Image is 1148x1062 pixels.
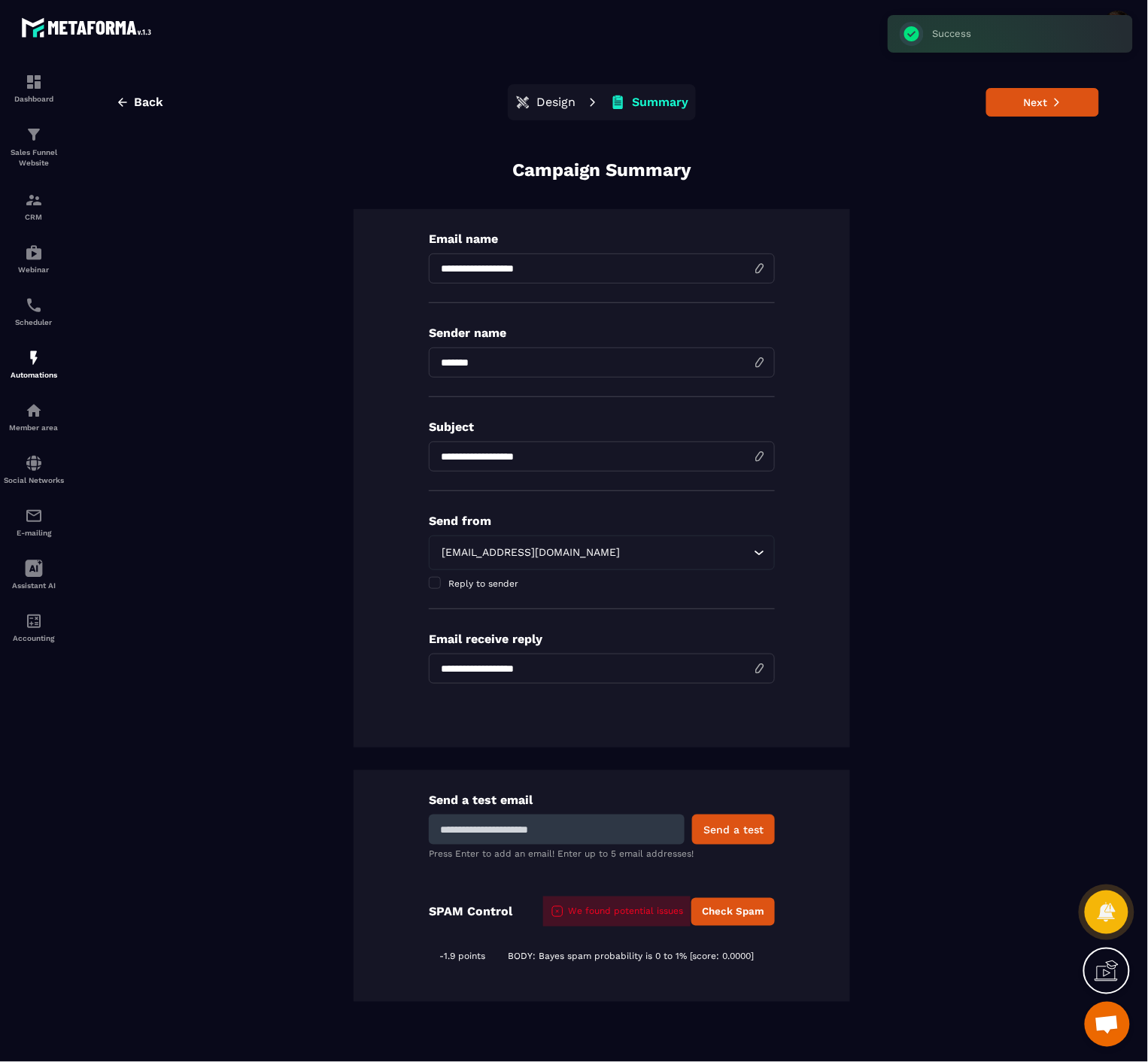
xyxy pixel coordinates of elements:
[448,578,518,589] span: Reply to sender
[4,95,64,103] p: Dashboard
[536,95,576,110] p: Design
[4,601,64,654] a: accountantaccountantAccounting
[508,951,754,963] p: BODY: Bayes spam probability is 0 to 1% [score: 0.0000]
[4,390,64,443] a: automationsautomationsMember area
[4,548,64,601] a: Assistant AI
[568,906,683,918] p: We found potential issues
[606,87,693,117] button: Summary
[4,338,64,390] a: automationsautomationsAutomations
[511,87,580,117] button: Design
[429,848,775,859] p: Press Enter to add an email! Enter up to 5 email addresses!
[1085,1002,1130,1047] div: Open chat
[4,180,64,232] a: formationformationCRM
[4,529,64,537] p: E-mailing
[429,420,775,434] p: Subject
[25,191,43,209] img: formation
[632,95,688,110] p: Summary
[25,244,43,262] img: automations
[429,793,775,807] p: Send a test email
[439,545,624,561] span: [EMAIL_ADDRESS][DOMAIN_NAME]
[4,371,64,379] p: Automations
[429,632,775,646] p: Email receive reply
[429,536,775,570] div: Search for option
[134,95,163,110] span: Back
[986,88,1099,117] button: Next
[25,507,43,525] img: email
[25,454,43,472] img: social-network
[4,443,64,496] a: social-networksocial-networkSocial Networks
[624,545,750,561] input: Search for option
[25,73,43,91] img: formation
[25,612,43,630] img: accountant
[691,898,775,926] button: Check Spam
[4,285,64,338] a: schedulerschedulerScheduler
[25,126,43,144] img: formation
[4,496,64,548] a: emailemailE-mailing
[4,265,64,274] p: Webinar
[429,326,775,340] p: Sender name
[429,514,775,528] p: Send from
[4,634,64,642] p: Accounting
[4,581,64,590] p: Assistant AI
[4,423,64,432] p: Member area
[105,89,175,116] button: Back
[4,476,64,484] p: Social Networks
[692,815,775,845] button: Send a test
[512,158,691,183] p: Campaign Summary
[4,147,64,168] p: Sales Funnel Website
[4,213,64,221] p: CRM
[4,232,64,285] a: automationsautomationsWebinar
[429,232,775,246] p: Email name
[25,402,43,420] img: automations
[25,296,43,314] img: scheduler
[25,349,43,367] img: automations
[21,14,156,41] img: logo
[4,62,64,114] a: formationformationDashboard
[440,951,486,963] p: -1.9 points
[4,114,64,180] a: formationformationSales Funnel Website
[4,318,64,326] p: Scheduler
[429,905,512,919] p: SPAM Control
